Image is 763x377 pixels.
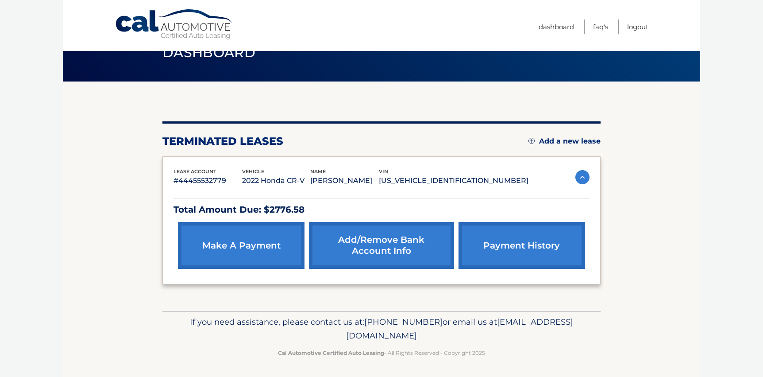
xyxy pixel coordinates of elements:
span: vehicle [242,168,264,175]
span: Dashboard [162,44,255,61]
p: [PERSON_NAME] [310,175,379,187]
p: Total Amount Due: $2776.58 [173,202,590,218]
p: 2022 Honda CR-V [242,175,311,187]
strong: Cal Automotive Certified Auto Leasing [278,350,384,356]
h2: terminated leases [162,135,283,148]
a: make a payment [178,222,304,269]
a: Add a new lease [528,137,601,146]
img: add.svg [528,138,535,144]
a: payment history [459,222,585,269]
a: Cal Automotive [115,9,234,40]
img: accordion-active.svg [575,170,590,184]
a: FAQ's [593,19,608,34]
p: - All Rights Reserved - Copyright 2025 [168,348,595,358]
span: vin [379,168,388,175]
a: Add/Remove bank account info [309,222,454,269]
p: If you need assistance, please contact us at: or email us at [168,315,595,343]
span: [PHONE_NUMBER] [364,317,443,327]
span: lease account [173,168,216,175]
a: Dashboard [539,19,574,34]
p: #44455532779 [173,175,242,187]
p: [US_VEHICLE_IDENTIFICATION_NUMBER] [379,175,528,187]
a: Logout [627,19,648,34]
span: name [310,168,326,175]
